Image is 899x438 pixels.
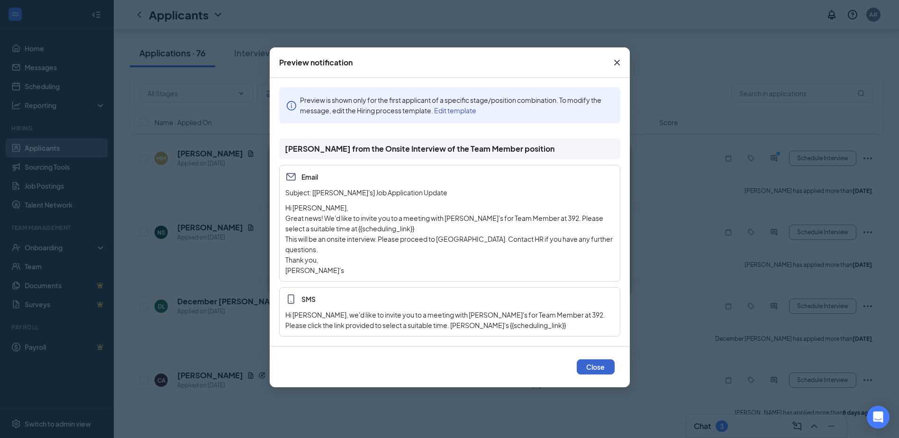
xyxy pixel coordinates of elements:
p: This will be an onsite interview. Please proceed to [GEOGRAPHIC_DATA]. Contact HR if you have any... [285,234,614,255]
span: Subject: [[PERSON_NAME]'s] Job Application Update [285,188,447,197]
span: Email [285,171,614,182]
svg: Email [285,171,297,182]
button: Close [604,47,630,78]
span: SMS [285,293,614,305]
div: Preview notification [279,57,353,68]
svg: Cross [611,57,623,68]
button: Close [577,359,615,374]
p: Thank you, [285,255,614,265]
a: Edit template [434,106,476,115]
svg: MobileSms [285,293,297,305]
span: [PERSON_NAME] from the Onsite Interview of the Team Member position [285,144,554,154]
p: Great news! We'd like to invite you to a meeting with [PERSON_NAME]'s for Team Member at 392. Ple... [285,213,614,234]
span: info-circle [287,100,296,110]
p: Hi [PERSON_NAME], [285,202,614,213]
div: Hi [PERSON_NAME], we'd like to invite you to a meeting with [PERSON_NAME]'s for Team Member at 39... [285,310,614,330]
div: Open Intercom Messenger [867,406,890,429]
p: [PERSON_NAME]'s [285,265,614,275]
span: Preview is shown only for the first applicant of a specific stage/position combination. To modify... [300,96,601,115]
